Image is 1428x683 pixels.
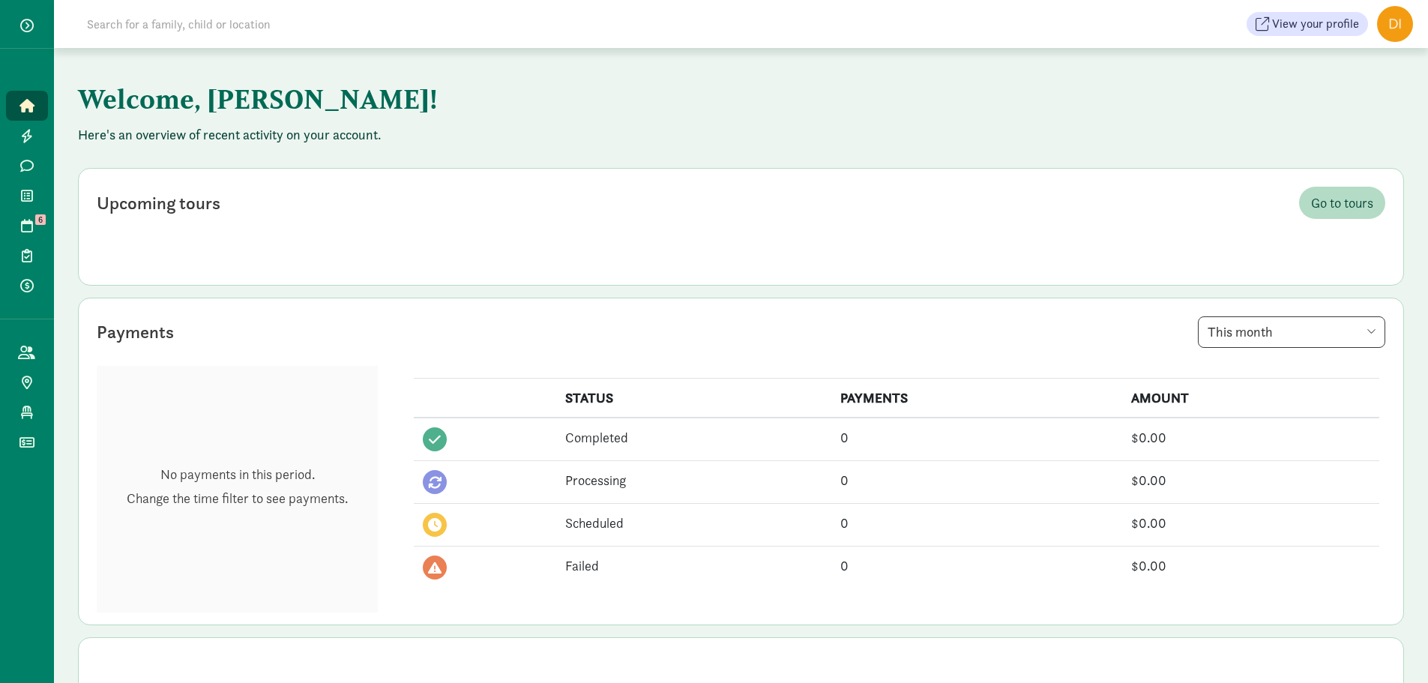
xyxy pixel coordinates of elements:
[127,490,348,508] p: Change the time filter to see payments.
[840,470,1112,490] div: 0
[1131,513,1370,533] div: $0.00
[127,466,348,484] p: No payments in this period.
[565,427,822,448] div: Completed
[1122,379,1379,418] th: AMOUNT
[1299,187,1385,219] a: Go to tours
[35,214,46,225] span: 6
[78,9,498,39] input: Search for a family, child or location
[97,190,220,217] div: Upcoming tours
[831,379,1121,418] th: PAYMENTS
[1311,193,1373,213] span: Go to tours
[840,513,1112,533] div: 0
[1247,12,1368,36] button: View your profile
[78,126,1404,144] p: Here's an overview of recent activity on your account.
[565,470,822,490] div: Processing
[1131,427,1370,448] div: $0.00
[1272,15,1359,33] span: View your profile
[565,556,822,576] div: Failed
[565,513,822,533] div: Scheduled
[78,72,820,126] h1: Welcome, [PERSON_NAME]!
[6,211,48,241] a: 6
[1131,470,1370,490] div: $0.00
[840,556,1112,576] div: 0
[1131,556,1370,576] div: $0.00
[97,319,174,346] div: Payments
[556,379,831,418] th: STATUS
[840,427,1112,448] div: 0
